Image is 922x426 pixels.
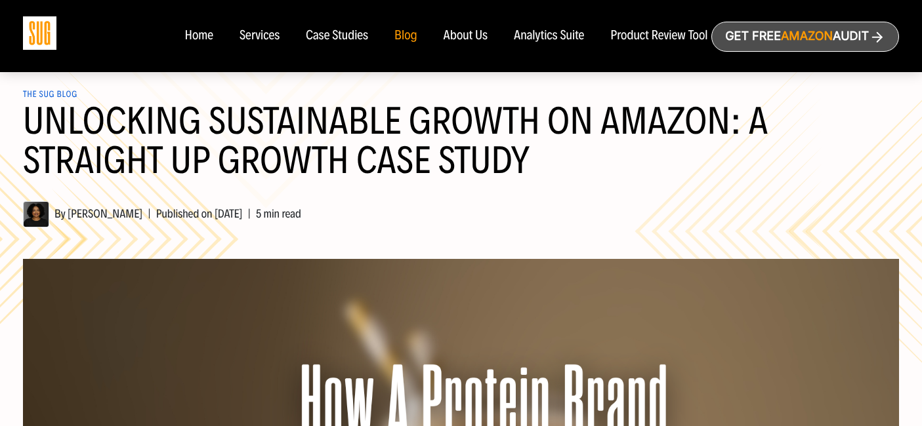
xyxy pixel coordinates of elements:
[711,22,899,52] a: Get freeAmazonAudit
[23,206,301,221] span: By [PERSON_NAME] Published on [DATE] 5 min read
[184,29,213,43] a: Home
[23,89,77,100] a: The SUG Blog
[514,29,584,43] a: Analytics Suite
[23,201,49,227] img: Hanna Tekle
[610,29,707,43] a: Product Review Tool
[23,102,899,196] h1: Unlocking Sustainable Growth on Amazon: A Straight Up Growth Case Study
[242,206,255,221] span: |
[23,16,56,50] img: Sug
[306,29,368,43] a: Case Studies
[142,206,156,221] span: |
[394,29,417,43] a: Blog
[444,29,488,43] a: About Us
[240,29,280,43] a: Services
[781,29,833,43] span: Amazon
